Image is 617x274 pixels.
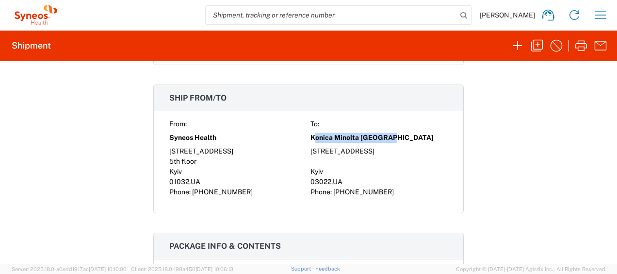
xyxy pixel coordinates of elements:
span: , [189,178,191,186]
span: Phone: [169,188,191,196]
a: Support [291,266,315,272]
span: Server: 2025.18.0-a0edd1917ac [12,266,127,272]
span: Client: 2025.18.0-198a450 [131,266,233,272]
span: 03022 [310,178,331,186]
span: UA [191,178,200,186]
h2: Shipment [12,40,51,51]
span: Ship from/to [169,93,227,103]
span: [DATE] 10:10:00 [89,266,127,272]
div: [STREET_ADDRESS] [169,146,307,156]
span: UA [333,178,342,186]
a: Feedback [315,266,340,272]
span: Konica Minolta [GEOGRAPHIC_DATA] [310,133,434,143]
span: 01032 [169,178,189,186]
span: [PHONE_NUMBER] [192,188,253,196]
span: [DATE] 10:06:13 [195,266,233,272]
span: Copyright © [DATE]-[DATE] Agistix Inc., All Rights Reserved [456,265,605,274]
span: From: [169,120,187,128]
span: Kyiv [169,168,182,175]
span: Kyiv [310,168,323,175]
span: Syneos Health [169,133,216,143]
span: Package info & contents [169,241,281,251]
span: [PHONE_NUMBER] [333,188,394,196]
input: Shipment, tracking or reference number [206,6,457,24]
span: [PERSON_NAME] [480,11,535,19]
span: , [331,178,333,186]
div: [STREET_ADDRESS] [310,146,448,156]
div: 5th floor [169,156,307,167]
span: To: [310,120,319,128]
span: Phone: [310,188,332,196]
